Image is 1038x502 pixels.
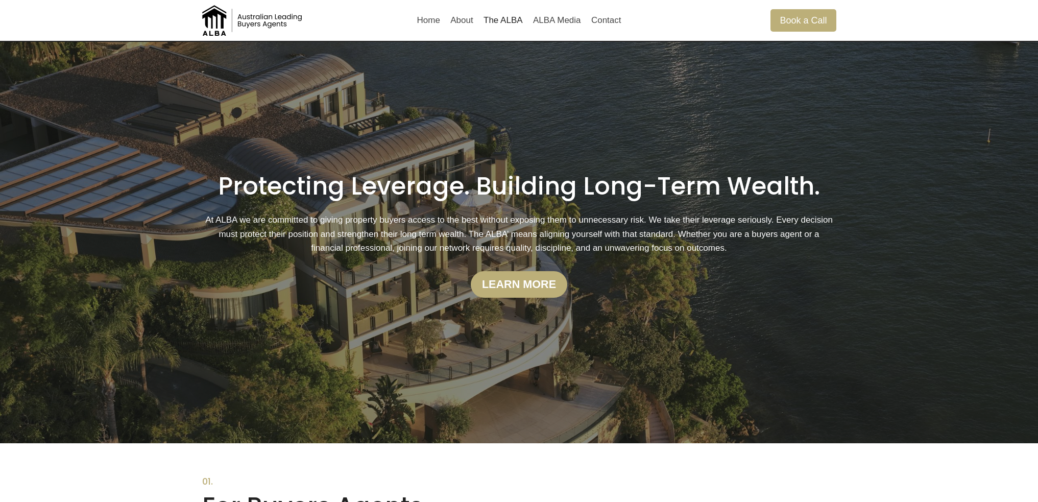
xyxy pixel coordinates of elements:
a: The ALBA [478,8,528,33]
a: Book a Call [770,9,836,31]
img: Australian Leading Buyers Agents [202,5,304,36]
a: ALBA Media [528,8,586,33]
a: Learn more [471,271,567,298]
a: Contact [586,8,626,33]
h6: 01. [202,476,836,487]
p: At ALBA we are committed to giving property buyers access to the best without exposing them to un... [202,213,836,255]
a: Home [412,8,445,33]
nav: Primary Navigation [412,8,626,33]
strong: Learn more [482,278,556,291]
h1: Protecting Leverage. Building Long-Term Wealth. [202,172,836,201]
a: About [445,8,478,33]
